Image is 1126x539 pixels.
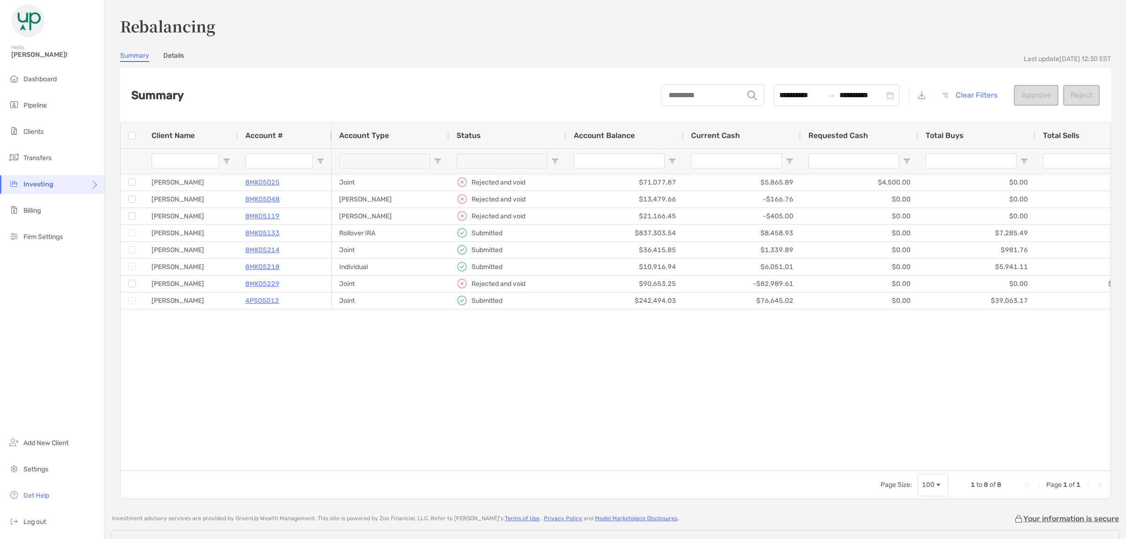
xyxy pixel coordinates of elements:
img: input icon [747,91,757,100]
span: Investing [23,180,53,188]
input: Total Buys Filter Input [926,154,1017,169]
div: Joint [332,242,449,258]
span: Current Cash [691,131,740,140]
p: 4PS05012 [245,295,279,307]
div: -$82,989.61 [684,276,801,292]
div: [PERSON_NAME] [144,208,238,224]
div: [PERSON_NAME] [332,208,449,224]
div: $7,285.49 [918,225,1035,241]
button: Open Filter Menu [317,157,324,165]
span: [PERSON_NAME]! [11,51,99,59]
button: Open Filter Menu [903,157,911,165]
div: Rollover IRA [332,225,449,241]
div: $21,166.45 [566,208,684,224]
button: Open Filter Menu [669,157,676,165]
img: clients icon [8,125,20,137]
div: $0.00 [801,259,918,275]
a: 8MK05214 [245,244,280,256]
p: Rejected and void [472,177,525,188]
div: [PERSON_NAME] [144,259,238,275]
div: [PERSON_NAME] [144,174,238,191]
img: Zoe Logo [11,4,45,38]
div: $5,865.89 [684,174,801,191]
div: $4,500.00 [801,174,918,191]
input: Requested Cash Filter Input [808,154,899,169]
input: Current Cash Filter Input [691,154,782,169]
div: Last update [DATE] 12:30 EST [1024,55,1111,63]
div: Joint [332,174,449,191]
div: $242,494.03 [566,293,684,309]
img: icon status [456,261,468,272]
span: Total Buys [926,131,964,140]
div: $10,916.94 [566,259,684,275]
img: settings icon [8,463,20,474]
div: [PERSON_NAME] [332,191,449,208]
div: $13,479.66 [566,191,684,208]
span: Add New Client [23,439,68,447]
span: to [976,481,982,489]
div: [PERSON_NAME] [144,191,238,208]
a: 8MK05119 [245,210,280,222]
img: icon status [456,210,468,222]
img: logout icon [8,516,20,527]
span: Clients [23,128,44,136]
img: firm-settings icon [8,231,20,242]
p: 8MK05229 [245,278,280,290]
button: Open Filter Menu [786,157,793,165]
div: $981.76 [918,242,1035,258]
p: Rejected and void [472,278,525,290]
div: [PERSON_NAME] [144,242,238,258]
span: Dashboard [23,75,57,83]
button: Open Filter Menu [1020,157,1028,165]
span: Account Type [339,131,389,140]
div: $90,653.25 [566,276,684,292]
img: transfers icon [8,152,20,163]
div: $837,303.54 [566,225,684,241]
span: to [828,92,836,99]
div: Individual [332,259,449,275]
div: Page Size: [881,481,912,489]
button: Open Filter Menu [223,157,230,165]
span: 1 [1063,481,1067,489]
span: 8 [997,481,1001,489]
img: dashboard icon [8,73,20,84]
div: Previous Page [1035,481,1042,489]
p: Rejected and void [472,210,525,222]
span: Get Help [23,492,49,500]
button: Clear Filters [935,85,1004,106]
div: $0.00 [918,208,1035,224]
img: icon status [456,193,468,205]
div: $71,077.87 [566,174,684,191]
div: $0.00 [801,208,918,224]
input: Account Balance Filter Input [574,154,665,169]
div: Joint [332,293,449,309]
div: -$166.76 [684,191,801,208]
img: icon status [456,227,468,239]
a: Terms of Use [505,515,540,522]
div: [PERSON_NAME] [144,225,238,241]
div: $5,941.11 [918,259,1035,275]
a: Details [163,52,184,62]
div: $36,415.85 [566,242,684,258]
a: 8MK05218 [245,261,280,273]
div: $0.00 [801,276,918,292]
button: Open Filter Menu [434,157,441,165]
div: $0.00 [918,174,1035,191]
div: $0.00 [918,276,1035,292]
p: Rejected and void [472,193,525,205]
p: 8MK05048 [245,193,280,205]
span: Settings [23,465,48,473]
img: icon status [456,295,468,306]
div: $39,063.17 [918,293,1035,309]
img: button icon [942,92,949,98]
div: First Page [1024,481,1031,489]
h2: Summary [131,89,184,102]
a: Model Marketplace Disclosures [595,515,677,522]
span: 8 [984,481,988,489]
a: 8MK05133 [245,227,280,239]
span: Total Sells [1043,131,1080,140]
div: 100 [922,481,935,489]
